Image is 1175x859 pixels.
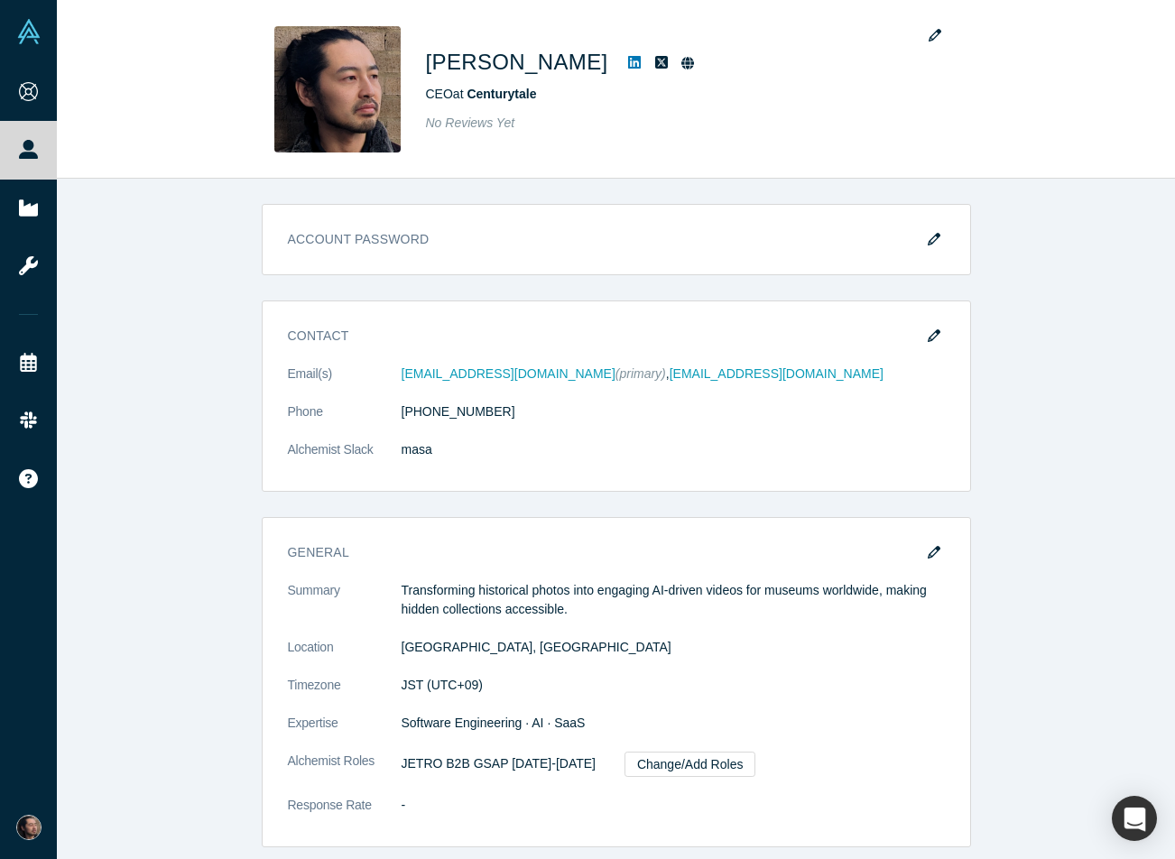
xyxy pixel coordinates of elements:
dt: Response Rate [288,796,402,834]
p: Transforming historical photos into engaging AI-driven videos for museums worldwide, making hidde... [402,581,945,619]
h3: Account Password [288,230,945,262]
dt: Summary [288,581,402,638]
a: [PHONE_NUMBER] [402,404,515,419]
dd: masa [402,440,945,459]
a: [EMAIL_ADDRESS][DOMAIN_NAME] [670,366,884,381]
a: [EMAIL_ADDRESS][DOMAIN_NAME] [402,366,615,381]
img: Masatoshi Nishimura's Account [16,815,42,840]
span: CEO at [426,87,537,101]
dt: Alchemist Slack [288,440,402,478]
span: Software Engineering · AI · SaaS [402,716,586,730]
h3: Contact [288,327,920,346]
span: (primary) [615,366,666,381]
dt: Email(s) [288,365,402,402]
a: Centurytale [467,87,536,101]
dt: Location [288,638,402,676]
dd: [GEOGRAPHIC_DATA], [GEOGRAPHIC_DATA] [402,638,945,657]
img: Alchemist Vault Logo [16,19,42,44]
dd: - [402,796,945,815]
dd: JST (UTC+09) [402,676,945,695]
h1: [PERSON_NAME] [426,46,608,79]
span: No Reviews Yet [426,115,515,130]
dd: , [402,365,945,383]
dd: JETRO B2B GSAP [DATE]-[DATE] [402,752,945,777]
dt: Alchemist Roles [288,752,402,796]
dt: Timezone [288,676,402,714]
img: Masatoshi Nishimura's Profile Image [274,26,401,152]
dt: Phone [288,402,402,440]
h3: General [288,543,920,562]
a: Change/Add Roles [625,752,756,777]
dt: Expertise [288,714,402,752]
